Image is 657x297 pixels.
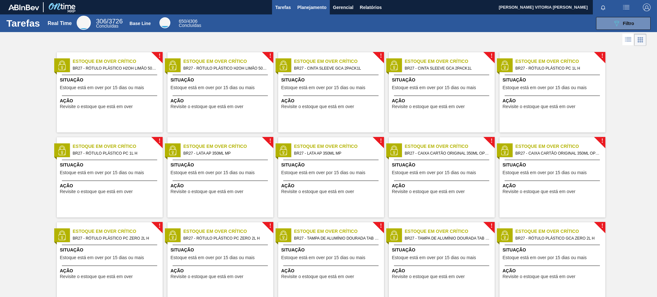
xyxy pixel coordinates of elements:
[593,3,613,12] button: Notificações
[269,224,271,228] span: !
[380,224,382,228] span: !
[60,85,144,90] span: Estoque está em over por 15 dias ou mais
[516,228,605,235] span: Estoque em Over Crítico
[491,139,492,143] span: !
[183,65,268,72] span: BR27 - RÓTULO PLÁSTICO H2OH LIMÃO 500ML H
[281,162,382,168] span: Situação
[281,274,354,279] span: Revisite o estoque que está em over
[596,17,651,30] button: Filtro
[158,224,160,228] span: !
[634,34,646,46] div: Visão em Cards
[389,146,399,155] img: status
[6,20,40,27] h1: Tarefas
[60,189,133,194] span: Revisite o estoque que está em over
[171,182,272,189] span: Ação
[168,231,177,240] img: status
[380,54,382,58] span: !
[130,21,151,26] div: Base Line
[73,58,163,65] span: Estoque em Over Crítico
[297,4,327,11] span: Planejamento
[405,150,490,157] span: BR27 - CAIXA CARTÃO ORIGINAL 350ML OPEN CORNER
[392,170,476,175] span: Estoque está em over por 15 dias ou mais
[500,61,509,70] img: status
[503,104,576,109] span: Revisite o estoque que está em over
[168,146,177,155] img: status
[281,247,382,253] span: Situação
[171,85,255,90] span: Estoque está em over por 15 dias ou mais
[96,23,118,29] span: Concluídas
[183,228,273,235] span: Estoque em Over Crítico
[392,267,493,274] span: Ação
[278,231,288,240] img: status
[389,231,399,240] img: status
[60,77,161,83] span: Situação
[171,77,272,83] span: Situação
[503,255,587,260] span: Estoque está em over por 15 dias ou mais
[500,146,509,155] img: status
[57,61,67,70] img: status
[405,143,495,150] span: Estoque em Over Crítico
[281,267,382,274] span: Ação
[269,54,271,58] span: !
[281,85,365,90] span: Estoque está em over por 15 dias ou mais
[392,77,493,83] span: Situação
[622,4,630,11] img: userActions
[405,58,495,65] span: Estoque em Over Crítico
[491,54,492,58] span: !
[171,274,243,279] span: Revisite o estoque que está em over
[281,170,365,175] span: Estoque está em over por 15 dias ou mais
[389,61,399,70] img: status
[503,274,576,279] span: Revisite o estoque que está em over
[622,34,634,46] div: Visão em Lista
[278,146,288,155] img: status
[623,21,634,26] span: Filtro
[281,98,382,104] span: Ação
[60,170,144,175] span: Estoque está em over por 15 dias ou mais
[8,4,39,10] img: TNhmsLtSVTkK8tSr43FrP2fwEKptu5GPRR3wAAAABJRU5ErkJggg==
[601,54,603,58] span: !
[392,182,493,189] span: Ação
[179,23,201,28] span: Concluídas
[360,4,382,11] span: Relatórios
[73,235,158,242] span: BR27 - RÓTULO PLÁSTICO PC ZERO 2L H
[73,143,163,150] span: Estoque em Over Crítico
[392,274,465,279] span: Revisite o estoque que está em over
[503,170,587,175] span: Estoque está em over por 15 dias ou mais
[392,98,493,104] span: Ação
[392,189,465,194] span: Revisite o estoque que está em over
[405,235,490,242] span: BR27 - TAMPA DE ALUMÍNIO DOURADA TAB DOURADO MINAS
[405,228,495,235] span: Estoque em Over Crítico
[171,255,255,260] span: Estoque está em over por 15 dias ou mais
[516,143,605,150] span: Estoque em Over Crítico
[171,170,255,175] span: Estoque está em over por 15 dias ou mais
[183,58,273,65] span: Estoque em Over Crítico
[503,98,604,104] span: Ação
[60,162,161,168] span: Situação
[281,255,365,260] span: Estoque está em over por 15 dias ou mais
[159,17,170,28] div: Base Line
[294,65,379,72] span: BR27 - CINTA SLEEVE GCA 2PACK1L
[500,231,509,240] img: status
[60,182,161,189] span: Ação
[405,65,490,72] span: BR27 - CINTA SLEEVE GCA 2PACK1L
[57,231,67,240] img: status
[179,19,201,28] div: Base Line
[503,247,604,253] span: Situação
[380,139,382,143] span: !
[168,61,177,70] img: status
[516,235,600,242] span: BR27 - RÓTULO PLÁSTICO GCA ZERO 2L H
[516,58,605,65] span: Estoque em Over Crítico
[73,65,158,72] span: BR27 - RÓTULO PLÁSTICO H2OH LIMÃO 500ML H
[183,235,268,242] span: BR27 - RÓTULO PLÁSTICO PC ZERO 2L H
[179,19,186,24] span: 650
[601,224,603,228] span: !
[275,4,291,11] span: Tarefas
[601,139,603,143] span: !
[294,58,384,65] span: Estoque em Over Crítico
[392,255,476,260] span: Estoque está em over por 15 dias ou mais
[503,77,604,83] span: Situação
[516,65,600,72] span: BR27 - RÓTULO PLÁSTICO PC 1L H
[73,228,163,235] span: Estoque em Over Crítico
[158,139,160,143] span: !
[392,104,465,109] span: Revisite o estoque que está em over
